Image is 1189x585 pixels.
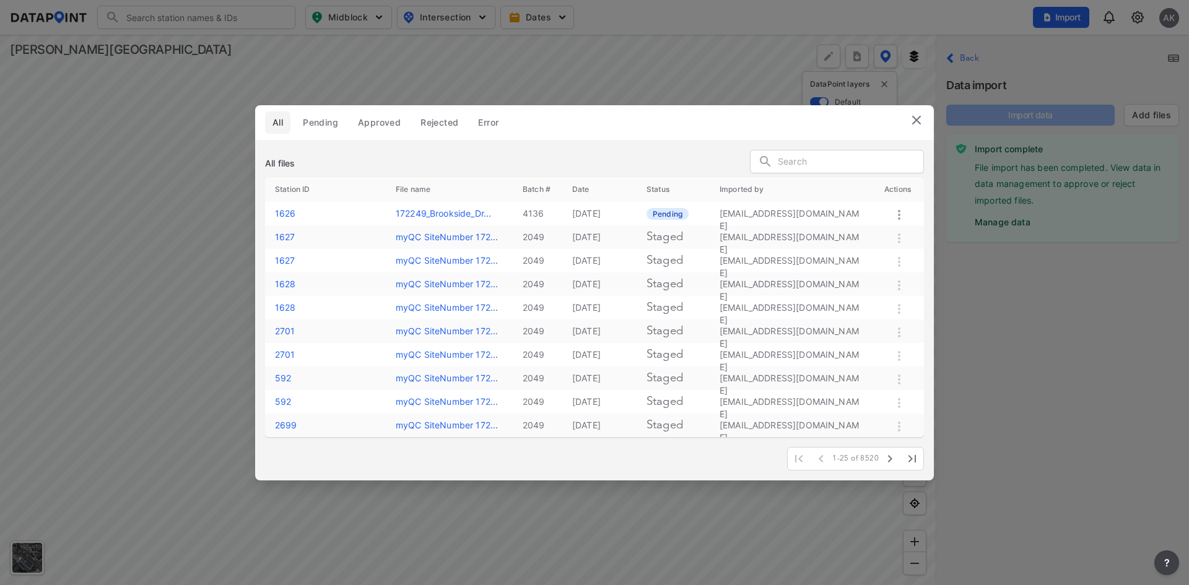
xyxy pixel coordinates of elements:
span: Last Page [901,448,923,470]
td: [EMAIL_ADDRESS][DOMAIN_NAME] [710,249,874,272]
label: myQC SiteNumber 17224918 [396,420,498,430]
label: Staged [647,255,683,267]
label: 1628 [275,302,296,313]
span: Approved [358,116,401,129]
td: [EMAIL_ADDRESS][DOMAIN_NAME] [710,319,874,343]
span: ? [1162,555,1172,570]
h3: All files [265,157,295,170]
a: myQC SiteNumber 172... [396,326,498,336]
button: more [1154,550,1179,575]
label: 2699 [275,420,297,430]
label: Staged [647,232,683,243]
td: 2049 [513,343,562,366]
td: [DATE] [562,366,637,390]
a: myQC SiteNumber 172... [396,232,498,242]
span: All [272,116,283,129]
a: myQC SiteNumber 172... [396,255,498,266]
td: 2049 [513,390,562,414]
label: 592 [275,373,291,383]
th: Status [637,177,710,202]
label: myQC SiteNumber 17224921 [396,349,498,360]
td: [EMAIL_ADDRESS][DOMAIN_NAME] [710,225,874,249]
td: 2049 [513,225,562,249]
td: [DATE] [562,225,637,249]
th: Station ID [265,177,386,202]
td: [EMAIL_ADDRESS][DOMAIN_NAME] [710,414,874,437]
img: close.efbf2170.svg [909,113,924,128]
td: 2049 [513,272,562,296]
a: myQC SiteNumber 172... [396,349,498,360]
a: myQC SiteNumber 172... [396,420,498,430]
td: 2049 [513,296,562,319]
td: [DATE] [562,249,637,272]
td: 2049 [513,414,562,437]
td: 2049 [513,319,562,343]
th: Batch # [513,177,562,202]
span: 1-25 of 8520 [832,454,879,464]
label: Staged [647,326,683,337]
td: [EMAIL_ADDRESS][DOMAIN_NAME] [710,343,874,366]
label: myQC SiteNumber 17224920 [396,373,498,383]
label: 172249_Brookside_Dr_--_Automotive_Way.zip [396,208,491,219]
label: Staged [647,349,683,361]
a: myQC SiteNumber 172... [396,396,498,407]
input: Search [778,153,923,171]
label: myQC SiteNumber 17224919 [396,396,498,407]
span: Error [478,116,499,129]
a: 172249_Brookside_Dr... [396,208,491,219]
td: [DATE] [562,390,637,414]
label: myQC SiteNumber 17224926 [396,232,498,242]
td: 4136 [513,202,562,225]
td: 2049 [513,249,562,272]
span: First Page [788,448,810,470]
label: 1627 [275,255,295,266]
td: [EMAIL_ADDRESS][DOMAIN_NAME] [710,296,874,319]
label: 2701 [275,349,295,360]
label: Staged [647,420,683,431]
label: myQC SiteNumber 17224925 [396,255,498,266]
th: File name [386,177,513,202]
label: 592 [275,396,291,407]
label: 2701 [275,326,295,336]
span: Previous Page [810,448,832,470]
label: 1627 [275,232,295,242]
span: Next Page [879,448,901,470]
td: [EMAIL_ADDRESS][DOMAIN_NAME] [710,202,874,225]
td: [DATE] [562,319,637,343]
label: myQC SiteNumber 17224922 [396,326,498,336]
label: Staged [647,302,683,314]
label: Staged [647,373,683,384]
div: full width tabs example [265,111,511,134]
td: [DATE] [562,296,637,319]
label: myQC SiteNumber 17224924 [396,279,498,289]
td: [EMAIL_ADDRESS][DOMAIN_NAME] [710,272,874,296]
a: myQC SiteNumber 172... [396,279,498,289]
a: myQC SiteNumber 172... [396,302,498,313]
a: myQC SiteNumber 172... [396,373,498,383]
td: [DATE] [562,202,637,225]
span: Rejected [420,116,458,129]
th: Actions [874,177,924,202]
td: [EMAIL_ADDRESS][DOMAIN_NAME] [710,390,874,414]
label: 1626 [275,208,296,219]
td: [EMAIL_ADDRESS][DOMAIN_NAME] [710,366,874,390]
td: 2049 [513,366,562,390]
th: Imported by [710,177,874,202]
label: myQC SiteNumber 17224923 [396,302,498,313]
td: [DATE] [562,343,637,366]
span: Pending [303,116,338,129]
label: Staged [647,279,683,290]
td: [DATE] [562,272,637,296]
label: Staged [647,396,683,408]
label: 1628 [275,279,296,289]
